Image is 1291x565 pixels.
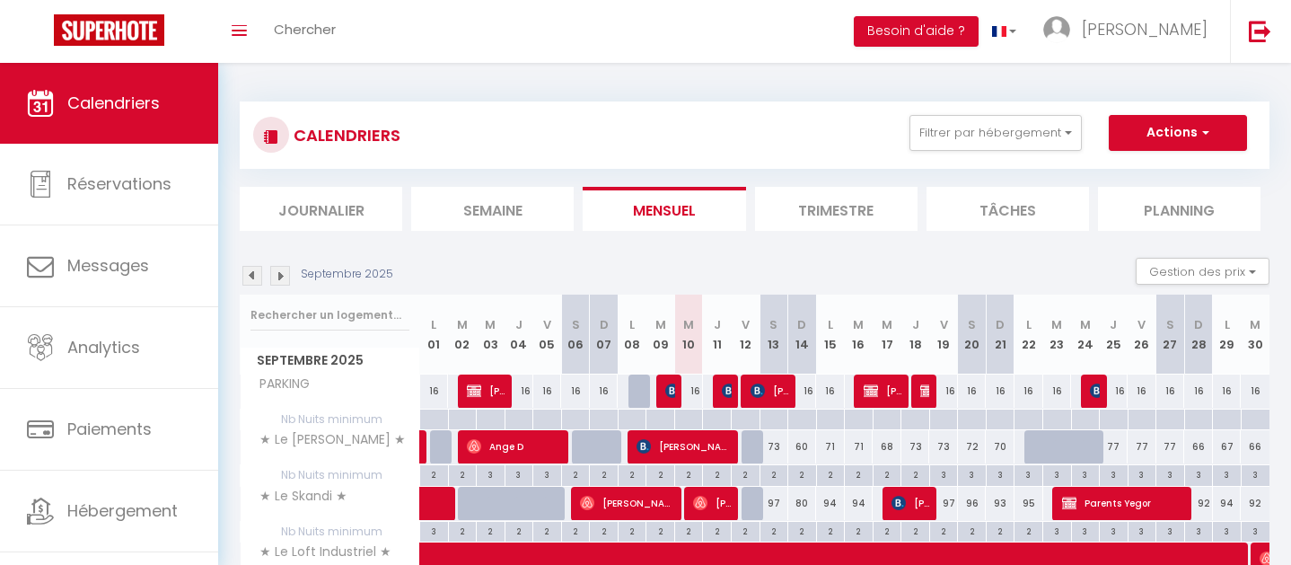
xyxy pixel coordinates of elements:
div: 2 [930,522,958,539]
span: [PERSON_NAME] [693,486,732,520]
span: Calendriers [67,92,160,114]
div: 3 [1100,522,1128,539]
div: 2 [449,465,477,482]
div: 16 [1100,375,1129,408]
abbr: J [515,316,523,333]
th: 15 [816,295,845,375]
div: 2 [760,465,788,482]
abbr: D [996,316,1005,333]
span: [PERSON_NAME] [637,429,733,463]
div: 2 [619,465,646,482]
li: Mensuel [583,187,745,231]
abbr: S [968,316,976,333]
abbr: M [882,316,892,333]
div: 2 [477,522,505,539]
div: 2 [1014,522,1042,539]
div: 2 [619,522,646,539]
div: 71 [816,430,845,463]
div: 2 [760,522,788,539]
li: Planning [1098,187,1260,231]
div: 16 [1241,375,1269,408]
span: [PERSON_NAME] [1082,18,1208,40]
div: 92 [1241,487,1269,520]
button: Besoin d'aide ? [854,16,979,47]
abbr: L [431,316,436,333]
div: 2 [901,522,929,539]
div: 16 [1128,375,1156,408]
img: ... [1043,16,1070,43]
th: 28 [1184,295,1213,375]
div: 77 [1156,430,1185,463]
th: 07 [590,295,619,375]
div: 16 [420,375,449,408]
div: 77 [1100,430,1129,463]
span: [PERSON_NAME] del [PERSON_NAME] [PERSON_NAME] [751,374,789,408]
abbr: V [742,316,750,333]
th: 20 [958,295,987,375]
div: 2 [562,465,590,482]
th: 13 [760,295,788,375]
span: Messages [67,254,149,277]
div: 3 [930,465,958,482]
abbr: S [1166,316,1174,333]
th: 22 [1014,295,1043,375]
div: 2 [703,522,731,539]
div: 3 [987,465,1014,482]
div: 3 [1129,465,1156,482]
div: 2 [817,465,845,482]
div: 2 [788,522,816,539]
div: 68 [873,430,901,463]
div: 3 [958,465,986,482]
div: 66 [1241,430,1269,463]
div: 94 [816,487,845,520]
div: 3 [1185,522,1213,539]
div: 16 [674,375,703,408]
div: 97 [929,487,958,520]
div: 3 [1043,465,1071,482]
div: 16 [929,375,958,408]
div: 2 [675,522,703,539]
button: Actions [1109,115,1247,151]
img: logout [1249,20,1271,42]
div: 16 [590,375,619,408]
th: 17 [873,295,901,375]
span: [PERSON_NAME] [580,486,676,520]
span: PARKING [243,375,314,394]
div: 2 [646,522,674,539]
th: 27 [1156,295,1185,375]
div: 16 [1184,375,1213,408]
div: 2 [788,465,816,482]
div: 3 [1072,522,1100,539]
li: Tâches [927,187,1089,231]
abbr: J [714,316,721,333]
div: 2 [449,522,477,539]
div: 16 [816,375,845,408]
span: [PERSON_NAME] [722,374,732,408]
th: 10 [674,295,703,375]
div: 73 [760,430,788,463]
div: 16 [1014,375,1043,408]
span: Nb Nuits minimum [241,522,419,542]
abbr: L [1225,316,1230,333]
th: 24 [1071,295,1100,375]
span: Analytics [67,336,140,358]
abbr: L [1026,316,1032,333]
abbr: D [600,316,609,333]
li: Trimestre [755,187,918,231]
div: 2 [874,465,901,482]
abbr: S [572,316,580,333]
span: Parents Yegor [1062,486,1187,520]
span: ★ Le Loft Industriel ★ [243,543,396,562]
th: 02 [448,295,477,375]
abbr: S [769,316,777,333]
div: 72 [958,430,987,463]
th: 16 [845,295,874,375]
div: 3 [1156,465,1184,482]
th: 26 [1128,295,1156,375]
span: [PERSON_NAME] [665,374,675,408]
th: 29 [1213,295,1242,375]
div: 73 [929,430,958,463]
span: [PERSON_NAME] [920,374,930,408]
div: 77 [1128,430,1156,463]
th: 30 [1241,295,1269,375]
